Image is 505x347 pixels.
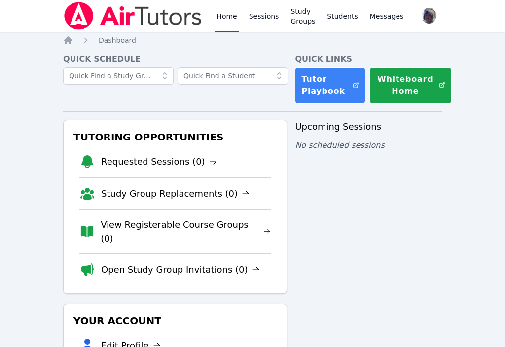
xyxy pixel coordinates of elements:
[99,36,136,44] span: Dashboard
[72,312,279,330] h3: Your Account
[101,263,260,277] a: Open Study Group Invitations (0)
[295,67,365,104] a: Tutor Playbook
[178,67,288,85] input: Quick Find a Student
[63,2,203,30] img: Air Tutors
[101,155,217,169] a: Requested Sessions (0)
[63,35,442,45] nav: Breadcrumb
[63,53,287,65] h4: Quick Schedule
[295,140,384,150] span: No scheduled sessions
[295,53,442,65] h4: Quick Links
[370,11,404,21] span: Messages
[101,187,250,201] a: Study Group Replacements (0)
[295,120,442,134] h3: Upcoming Sessions
[369,67,452,104] button: Whiteboard Home
[101,218,271,245] a: View Registerable Course Groups (0)
[72,128,279,146] h3: Tutoring Opportunities
[63,67,174,85] input: Quick Find a Study Group
[99,35,136,45] a: Dashboard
